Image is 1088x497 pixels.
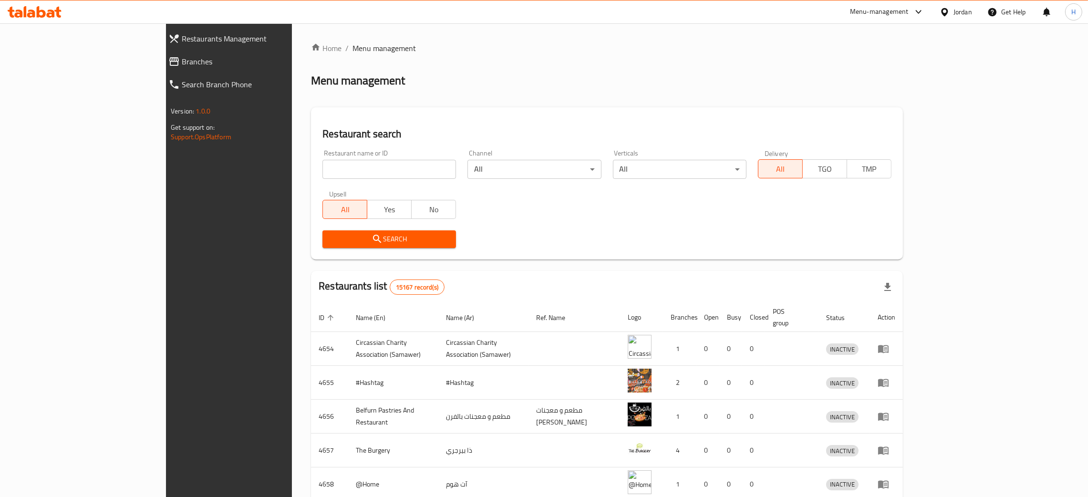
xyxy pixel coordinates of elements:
h2: Restaurant search [322,127,891,141]
td: 0 [696,332,719,366]
td: 0 [719,366,742,400]
span: No [415,203,452,217]
a: Search Branch Phone [161,73,348,96]
div: Menu [878,343,895,354]
a: Restaurants Management [161,27,348,50]
div: INACTIVE [826,377,859,389]
span: TGO [807,162,843,176]
button: No [411,200,456,219]
th: Logo [620,303,663,332]
td: 0 [696,400,719,434]
th: Busy [719,303,742,332]
th: Action [870,303,903,332]
th: Branches [663,303,696,332]
div: Total records count [390,280,445,295]
td: 0 [742,332,765,366]
div: All [467,160,601,179]
td: 0 [742,366,765,400]
button: All [758,159,803,178]
td: 1 [663,400,696,434]
td: #Hashtag [348,366,438,400]
span: INACTIVE [826,412,859,423]
span: H [1071,7,1076,17]
div: All [613,160,746,179]
th: Open [696,303,719,332]
div: Menu [878,445,895,456]
td: 0 [696,366,719,400]
td: مطعم و معجنات [PERSON_NAME] [528,400,620,434]
td: 2 [663,366,696,400]
span: INACTIVE [826,445,859,456]
span: Restaurants Management [182,33,340,44]
div: Menu [878,478,895,490]
span: Ref. Name [536,312,578,323]
button: TMP [847,159,891,178]
span: Search [330,233,448,245]
button: Search [322,230,456,248]
div: Menu [878,411,895,422]
span: Name (En) [356,312,398,323]
img: @Home [628,470,652,494]
span: 15167 record(s) [390,283,444,292]
div: Jordan [953,7,972,17]
td: ​Circassian ​Charity ​Association​ (Samawer) [438,332,528,366]
span: Yes [371,203,408,217]
h2: Restaurants list [319,279,445,295]
span: Name (Ar) [446,312,487,323]
span: INACTIVE [826,378,859,389]
a: Branches [161,50,348,73]
img: The Burgery [628,436,652,460]
td: 0 [742,400,765,434]
label: Upsell [329,190,347,197]
button: All [322,200,367,219]
span: All [762,162,799,176]
span: All [327,203,363,217]
span: Menu management [352,42,416,54]
td: ذا بيرجري [438,434,528,467]
span: Get support on: [171,121,215,134]
span: Version: [171,105,194,117]
td: 4 [663,434,696,467]
td: Belfurn Pastries And Restaurant [348,400,438,434]
nav: breadcrumb [311,42,903,54]
th: Closed [742,303,765,332]
span: Status [826,312,857,323]
td: 1 [663,332,696,366]
input: Search for restaurant name or ID.. [322,160,456,179]
div: Export file [876,276,899,299]
span: Branches [182,56,340,67]
img: ​Circassian ​Charity ​Association​ (Samawer) [628,335,652,359]
button: TGO [802,159,847,178]
span: ID [319,312,337,323]
span: TMP [851,162,888,176]
td: 0 [719,332,742,366]
h2: Menu management [311,73,405,88]
img: #Hashtag [628,369,652,393]
img: Belfurn Pastries And Restaurant [628,403,652,426]
td: 0 [742,434,765,467]
td: 0 [696,434,719,467]
span: INACTIVE [826,344,859,355]
td: 0 [719,400,742,434]
td: 0 [719,434,742,467]
span: POS group [773,306,807,329]
td: #Hashtag [438,366,528,400]
td: The Burgery [348,434,438,467]
button: Yes [367,200,412,219]
td: ​Circassian ​Charity ​Association​ (Samawer) [348,332,438,366]
span: INACTIVE [826,479,859,490]
td: مطعم و معجنات بالفرن [438,400,528,434]
span: Search Branch Phone [182,79,340,90]
div: INACTIVE [826,445,859,456]
a: Support.OpsPlatform [171,131,231,143]
div: INACTIVE [826,411,859,423]
div: Menu-management [850,6,909,18]
div: Menu [878,377,895,388]
span: 1.0.0 [196,105,210,117]
label: Delivery [765,150,788,156]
